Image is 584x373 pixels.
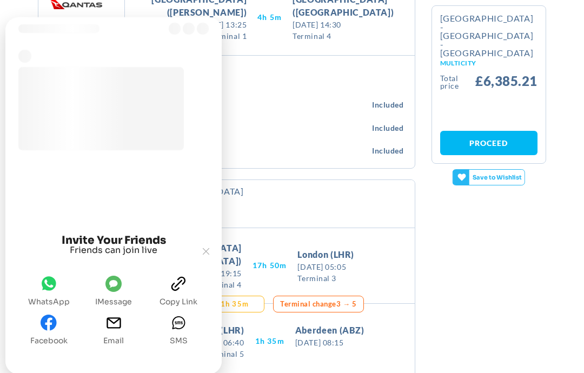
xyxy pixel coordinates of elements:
span: Included [372,99,403,110]
span: 17H 50M [253,260,287,271]
h4: Included baggage [49,64,404,75]
span: Terminal 4 [293,30,400,42]
small: Total Price [440,75,476,90]
span: £6,385.21 [475,75,537,90]
span: Included [372,145,403,156]
span: 3 → 5 [336,299,357,308]
span: [DATE] 08:15 [295,337,402,348]
span: Terminal 3 [297,272,404,284]
span: 4H 5M [257,12,282,23]
span: [DATE] 05:05 [297,261,404,272]
span: 1H 35M [255,336,284,347]
span: Aberdeen (ABZ) [295,324,402,337]
span: [DATE] 14:30 [293,19,400,30]
p: The total baggage included in the price [49,75,404,87]
span: London (LHR) [297,248,404,261]
h2: [GEOGRAPHIC_DATA] - [GEOGRAPHIC_DATA] - [GEOGRAPHIC_DATA] [440,14,538,66]
span: Included [372,123,403,134]
a: Proceed [440,131,538,155]
small: MultiCity [440,60,538,66]
iframe: PayPal Message 1 [440,101,538,120]
div: Terminal Change [280,298,356,309]
gamitee-button: Get your friends' opinions [453,169,526,185]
